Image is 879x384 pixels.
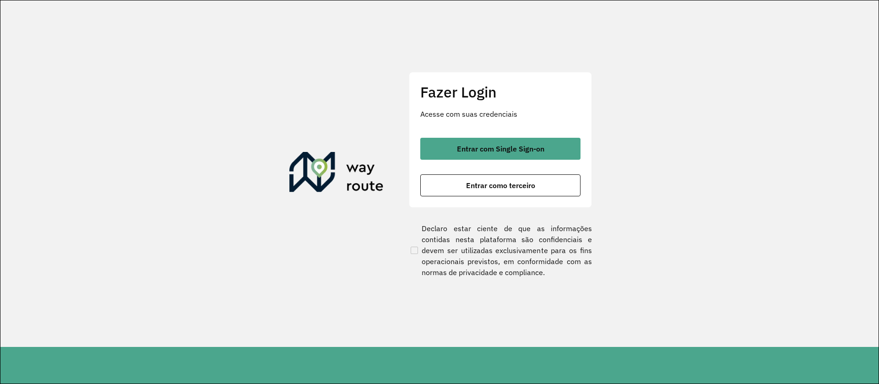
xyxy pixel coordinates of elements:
p: Acesse com suas credenciais [420,108,581,119]
button: button [420,174,581,196]
span: Entrar com Single Sign-on [457,145,544,152]
h2: Fazer Login [420,83,581,101]
label: Declaro estar ciente de que as informações contidas nesta plataforma são confidenciais e devem se... [409,223,592,278]
button: button [420,138,581,160]
img: Roteirizador AmbevTech [289,152,384,196]
span: Entrar como terceiro [466,182,535,189]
